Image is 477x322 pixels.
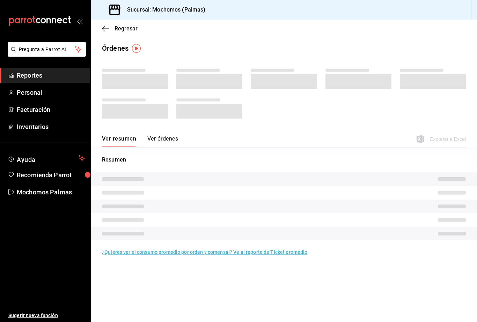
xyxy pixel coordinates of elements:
[5,51,86,58] a: Pregunta a Parrot AI
[17,170,85,180] span: Recomienda Parrot
[17,122,85,131] span: Inventarios
[102,135,178,147] div: navigation tabs
[8,312,85,319] span: Sugerir nueva función
[17,88,85,97] span: Personal
[17,154,76,163] span: Ayuda
[19,46,75,53] span: Pregunta a Parrot AI
[17,105,85,114] span: Facturación
[102,156,466,164] p: Resumen
[102,249,307,255] a: ¿Quieres ver el consumo promedio por orden y comensal? Ve al reporte de Ticket promedio
[17,187,85,197] span: Mochomos Palmas
[147,135,178,147] button: Ver órdenes
[115,25,138,32] span: Regresar
[102,25,138,32] button: Regresar
[102,135,136,147] button: Ver resumen
[122,6,206,14] h3: Sucursal: Mochomos (Palmas)
[132,44,141,53] img: Tooltip marker
[77,18,82,24] button: open_drawer_menu
[17,71,85,80] span: Reportes
[102,43,129,53] div: Órdenes
[8,42,86,57] button: Pregunta a Parrot AI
